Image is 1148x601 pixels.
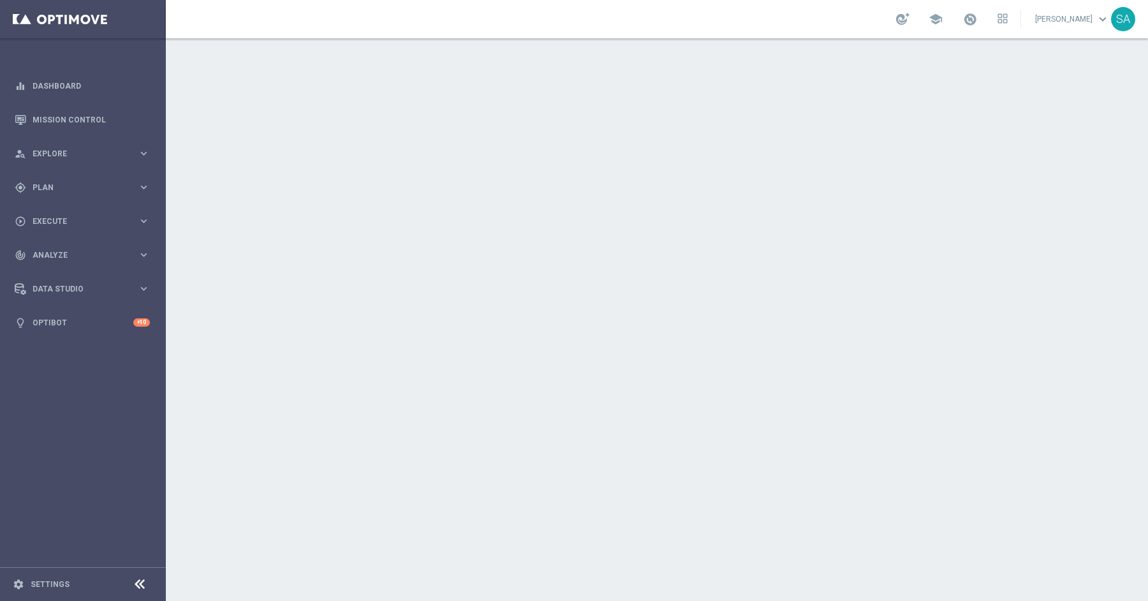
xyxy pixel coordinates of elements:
[33,306,133,339] a: Optibot
[33,103,150,137] a: Mission Control
[14,81,151,91] button: equalizer Dashboard
[15,216,26,227] i: play_circle_outline
[15,182,26,193] i: gps_fixed
[15,80,26,92] i: equalizer
[15,283,138,295] div: Data Studio
[14,250,151,260] button: track_changes Analyze keyboard_arrow_right
[138,147,150,160] i: keyboard_arrow_right
[138,215,150,227] i: keyboard_arrow_right
[15,182,138,193] div: Plan
[14,318,151,328] button: lightbulb Optibot +10
[138,249,150,261] i: keyboard_arrow_right
[33,218,138,225] span: Execute
[13,579,24,590] i: settings
[14,115,151,125] button: Mission Control
[15,148,138,160] div: Explore
[15,216,138,227] div: Execute
[15,148,26,160] i: person_search
[14,149,151,159] button: person_search Explore keyboard_arrow_right
[14,284,151,294] button: Data Studio keyboard_arrow_right
[14,182,151,193] button: gps_fixed Plan keyboard_arrow_right
[33,69,150,103] a: Dashboard
[15,306,150,339] div: Optibot
[33,285,138,293] span: Data Studio
[14,216,151,226] button: play_circle_outline Execute keyboard_arrow_right
[31,581,70,588] a: Settings
[33,184,138,191] span: Plan
[15,317,26,329] i: lightbulb
[133,318,150,327] div: +10
[15,249,26,261] i: track_changes
[33,251,138,259] span: Analyze
[1111,7,1135,31] div: SA
[138,283,150,295] i: keyboard_arrow_right
[1096,12,1110,26] span: keyboard_arrow_down
[15,103,150,137] div: Mission Control
[929,12,943,26] span: school
[1034,10,1111,29] a: [PERSON_NAME]keyboard_arrow_down
[33,150,138,158] span: Explore
[138,181,150,193] i: keyboard_arrow_right
[15,249,138,261] div: Analyze
[15,69,150,103] div: Dashboard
